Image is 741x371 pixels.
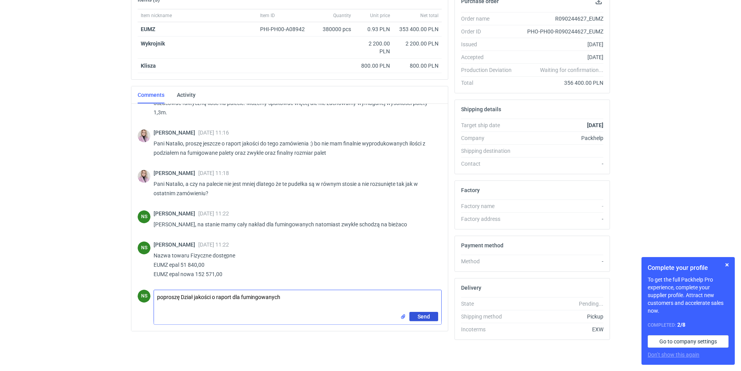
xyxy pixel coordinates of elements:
[461,300,518,308] div: State
[138,210,150,223] figcaption: NS
[648,321,729,329] div: Completed:
[154,139,435,157] p: Pani Natalio, proszę jeszcze o raport jakości do tego zamówienia :) bo nie mam finalnie wyproduko...
[396,40,439,47] div: 2 200.00 PLN
[461,15,518,23] div: Order name
[357,25,390,33] div: 0.93 PLN
[370,12,390,19] span: Unit price
[461,242,503,248] h2: Payment method
[396,62,439,70] div: 800.00 PLN
[138,86,164,103] a: Comments
[461,313,518,320] div: Shipping method
[518,53,603,61] div: [DATE]
[648,335,729,348] a: Go to company settings
[518,313,603,320] div: Pickup
[461,106,501,112] h2: Shipping details
[518,28,603,35] div: PHO-PH00-R090244627_EUMZ
[396,25,439,33] div: 353 400.00 PLN
[138,241,150,254] figcaption: NS
[141,26,156,32] a: EUMZ
[198,170,229,176] span: [DATE] 11:18
[154,170,198,176] span: [PERSON_NAME]
[461,66,518,74] div: Production Deviation
[461,28,518,35] div: Order ID
[461,187,480,193] h2: Factory
[648,351,699,359] button: Don’t show this again
[418,314,430,319] span: Send
[461,121,518,129] div: Target ship date
[357,62,390,70] div: 800.00 PLN
[518,79,603,87] div: 356 400.00 PLN
[315,22,354,37] div: 380000 pcs
[420,12,439,19] span: Net total
[540,66,603,74] em: Waiting for confirmation...
[357,40,390,55] div: 2 200.00 PLN
[677,322,685,328] strong: 2 / 8
[154,241,198,248] span: [PERSON_NAME]
[518,202,603,210] div: -
[154,129,198,136] span: [PERSON_NAME]
[518,15,603,23] div: R090244627_EUMZ
[518,257,603,265] div: -
[461,325,518,333] div: Incoterms
[461,134,518,142] div: Company
[579,301,603,307] em: Pending...
[722,260,732,269] button: Skip for now
[138,241,150,254] div: Natalia Stępak
[138,290,150,303] div: Natalia Stępak
[648,276,729,315] p: To get the full Packhelp Pro experience, complete your supplier profile. Attract new customers an...
[461,257,518,265] div: Method
[138,210,150,223] div: Natalia Stępak
[154,251,435,279] p: Nazwa towaru Fizyczne dostępne EUMZ epal 51 840,00 EUMZ epal nowa 152 571,00
[409,312,438,321] button: Send
[177,86,196,103] a: Activity
[198,210,229,217] span: [DATE] 11:22
[141,12,172,19] span: Item nickname
[154,179,435,198] p: Pani Natalio, a czy na palecie nie jest mniej dlatego że te pudełka są w równym stosie a nie rozs...
[138,170,150,183] img: Klaudia Wiśniewska
[461,40,518,48] div: Issued
[260,12,275,19] span: Item ID
[518,325,603,333] div: EXW
[461,202,518,210] div: Factory name
[141,63,156,69] strong: Klisza
[198,129,229,136] span: [DATE] 11:16
[154,220,435,229] p: [PERSON_NAME], na stanie mamy cały nakład dla fumingowanych natomiast zwykłe schodzą na bieżaco
[141,40,165,47] strong: Wykrojnik
[260,25,312,33] div: PHI-PH00-A08942
[518,160,603,168] div: -
[461,215,518,223] div: Factory address
[461,160,518,168] div: Contact
[154,210,198,217] span: [PERSON_NAME]
[198,241,229,248] span: [DATE] 11:22
[518,40,603,48] div: [DATE]
[461,285,481,291] h2: Delivery
[461,147,518,155] div: Shipping destination
[587,122,603,128] strong: [DATE]
[138,290,150,303] figcaption: NS
[518,134,603,142] div: Packhelp
[648,263,729,273] h1: Complete your profile
[138,129,150,142] img: Klaudia Wiśniewska
[461,53,518,61] div: Accepted
[154,290,441,312] textarea: poproszę Dział jakości o raport dla fumingowanych
[461,79,518,87] div: Total
[518,215,603,223] div: -
[333,12,351,19] span: Quantity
